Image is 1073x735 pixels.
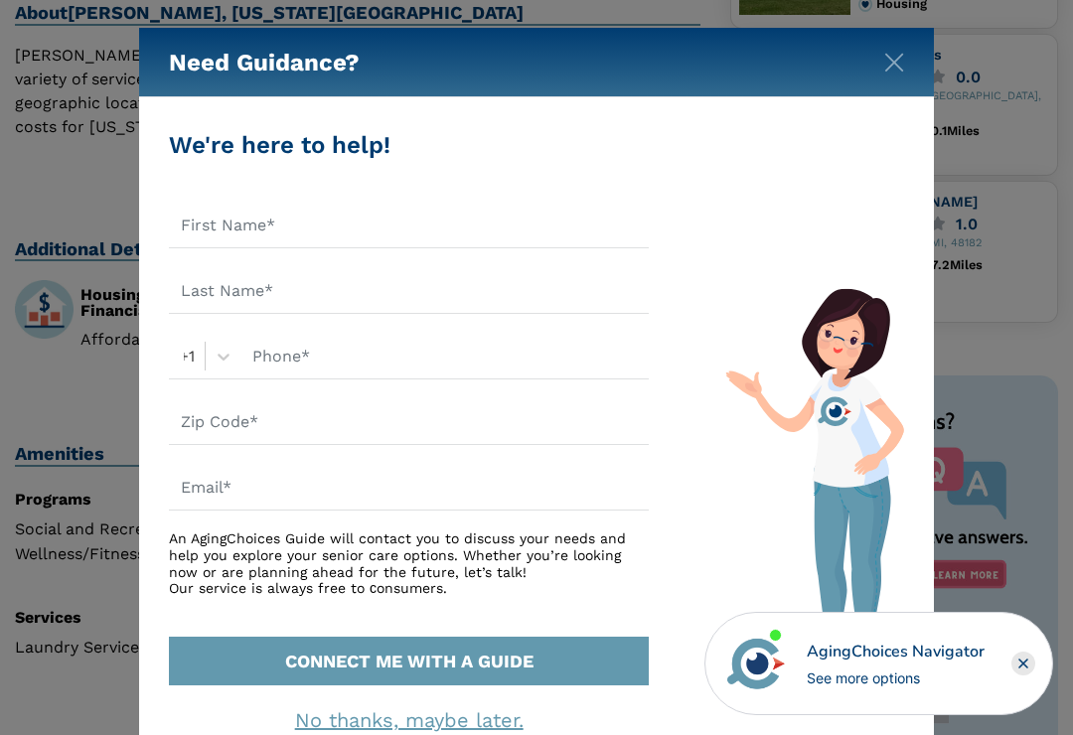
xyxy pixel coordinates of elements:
[240,334,649,379] input: Phone*
[169,530,649,597] div: An AgingChoices Guide will contact you to discuss your needs and help you explore your senior car...
[884,53,904,73] img: modal-close.svg
[169,203,649,248] input: First Name*
[807,640,985,663] div: AgingChoices Navigator
[169,268,649,314] input: Last Name*
[169,28,360,97] h5: Need Guidance?
[1011,652,1035,675] div: Close
[722,630,790,697] img: avatar
[725,288,904,685] img: match-guide-form.svg
[169,127,649,163] div: We're here to help!
[807,667,985,688] div: See more options
[169,637,649,685] button: CONNECT ME WITH A GUIDE
[169,465,649,511] input: Email*
[169,399,649,445] input: Zip Code*
[884,49,904,69] button: Close
[295,708,524,732] a: No thanks, maybe later.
